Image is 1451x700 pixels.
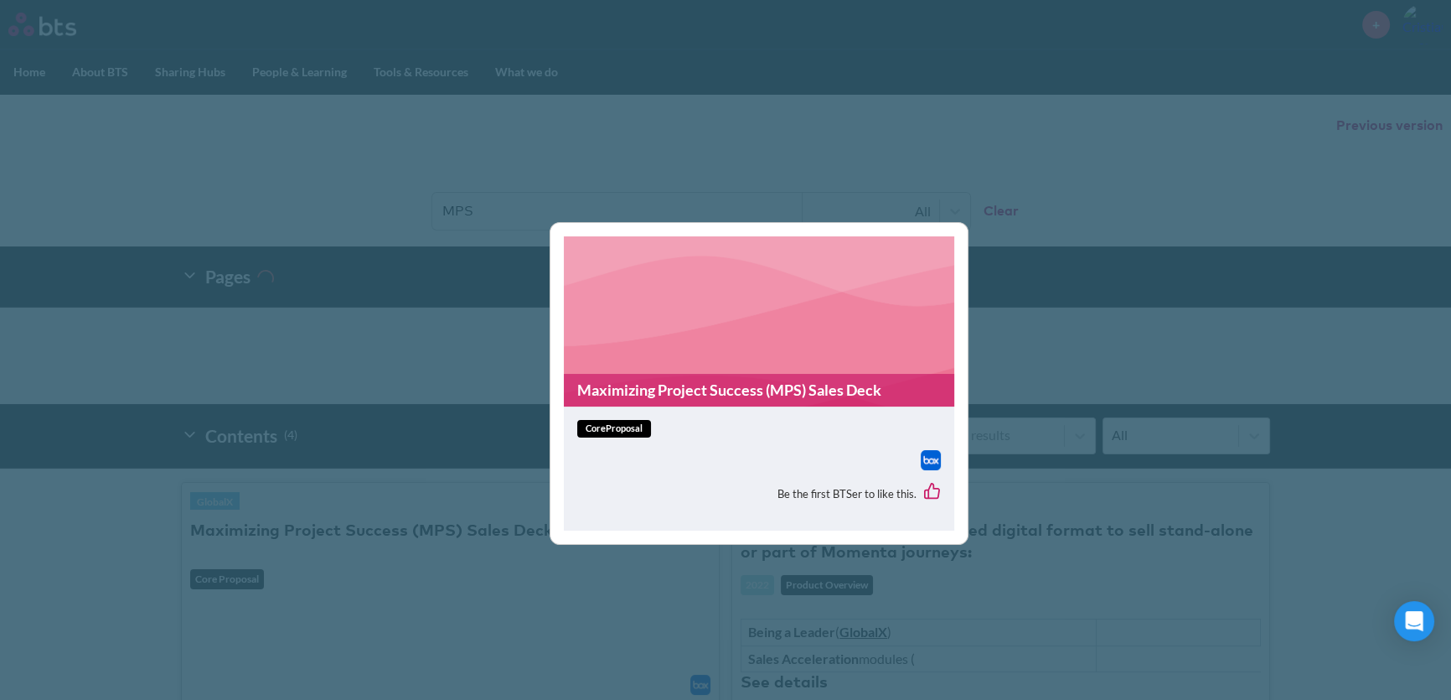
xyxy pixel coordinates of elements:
[1394,601,1434,641] div: Open Intercom Messenger
[577,420,651,438] span: coreProposal
[921,450,941,470] a: Download file from Box
[577,470,941,517] div: Be the first BTSer to like this.
[564,374,954,407] a: Maximizing Project Success (MPS) Sales Deck
[921,450,941,470] img: Box logo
